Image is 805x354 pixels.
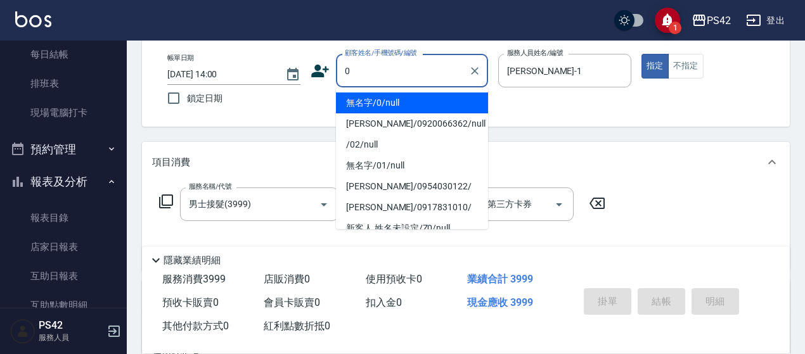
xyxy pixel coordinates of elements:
a: 每日結帳 [5,40,122,69]
span: 店販消費 0 [264,273,310,285]
input: YYYY/MM/DD hh:mm [167,64,273,85]
a: 報表目錄 [5,203,122,232]
button: 不指定 [668,54,704,79]
span: 鎖定日期 [187,92,222,105]
span: 使用預收卡 0 [366,273,422,285]
button: PS42 [686,8,736,34]
button: Choose date, selected date is 2025-09-06 [278,60,308,90]
label: 顧客姓名/手機號碼/編號 [345,48,417,58]
span: 業績合計 3999 [467,273,533,285]
li: 無名字/0/null [336,92,488,113]
img: Logo [15,11,51,27]
button: 登出 [741,9,790,32]
button: Clear [466,62,484,80]
p: 項目消費 [152,156,190,169]
h5: PS42 [39,319,103,332]
a: 店家日報表 [5,232,122,262]
button: Open [314,194,334,215]
span: 預收卡販賣 0 [162,296,219,308]
button: 指定 [641,54,669,79]
img: Person [10,319,35,344]
a: 排班表 [5,69,122,98]
button: Open [549,194,569,215]
span: 現金應收 3999 [467,296,533,308]
span: 扣入金 0 [366,296,402,308]
li: [PERSON_NAME]/0954030122/ [336,176,488,197]
li: 新客人 姓名未設定/Z0/null [336,218,488,239]
p: 服務人員 [39,332,103,343]
button: 預約管理 [5,133,122,166]
p: 隱藏業績明細 [164,254,221,267]
label: 帳單日期 [167,53,194,63]
li: /02/null [336,134,488,155]
li: 無名字/01/null [336,155,488,176]
span: 1 [669,22,681,34]
span: 服務消費 3999 [162,273,226,285]
span: 紅利點數折抵 0 [264,320,330,332]
label: 服務人員姓名/編號 [507,48,563,58]
button: 報表及分析 [5,165,122,198]
a: 互助日報表 [5,262,122,291]
a: 互助點數明細 [5,291,122,320]
button: save [655,8,680,33]
a: 現場電腦打卡 [5,98,122,127]
li: [PERSON_NAME]/0920066362/null [336,113,488,134]
div: 項目消費 [142,142,790,182]
div: PS42 [707,13,731,28]
span: 會員卡販賣 0 [264,296,320,308]
label: 服務名稱/代號 [189,182,231,191]
li: [PERSON_NAME]/0917831010/ [336,197,488,218]
span: 其他付款方式 0 [162,320,229,332]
